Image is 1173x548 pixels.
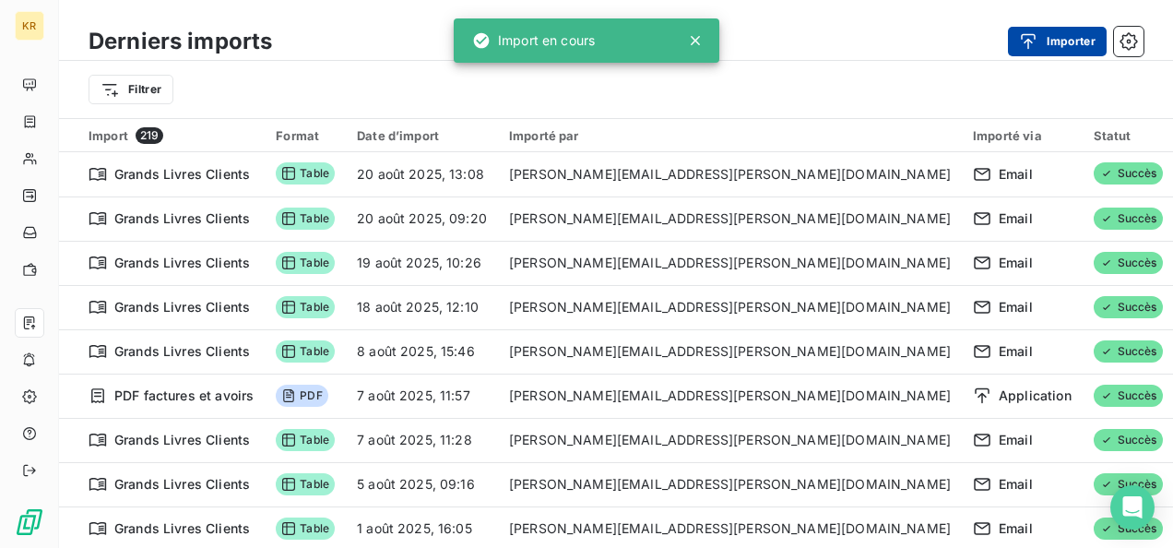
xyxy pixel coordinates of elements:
[999,209,1033,228] span: Email
[1094,296,1163,318] span: Succès
[276,128,335,143] div: Format
[89,25,272,58] h3: Derniers imports
[114,519,250,538] span: Grands Livres Clients
[346,418,498,462] td: 7 août 2025, 11:28
[346,152,498,197] td: 20 août 2025, 13:08
[1094,162,1163,185] span: Succès
[114,298,250,316] span: Grands Livres Clients
[1094,208,1163,230] span: Succès
[346,374,498,418] td: 7 août 2025, 11:57
[276,473,335,495] span: Table
[276,208,335,230] span: Table
[509,128,951,143] div: Importé par
[1094,385,1163,407] span: Succès
[346,197,498,241] td: 20 août 2025, 09:20
[999,165,1033,184] span: Email
[472,24,595,57] div: Import en cours
[114,431,250,449] span: Grands Livres Clients
[999,475,1033,494] span: Email
[276,385,327,407] span: PDF
[346,241,498,285] td: 19 août 2025, 10:26
[89,127,254,144] div: Import
[114,387,254,405] span: PDF factures et avoirs
[498,152,962,197] td: [PERSON_NAME][EMAIL_ADDRESS][PERSON_NAME][DOMAIN_NAME]
[276,429,335,451] span: Table
[498,329,962,374] td: [PERSON_NAME][EMAIL_ADDRESS][PERSON_NAME][DOMAIN_NAME]
[973,128,1072,143] div: Importé via
[276,340,335,363] span: Table
[1110,485,1155,530] div: Open Intercom Messenger
[346,329,498,374] td: 8 août 2025, 15:46
[15,11,44,41] div: KR
[1094,252,1163,274] span: Succès
[114,342,250,361] span: Grands Livres Clients
[276,252,335,274] span: Table
[1094,340,1163,363] span: Succès
[276,296,335,318] span: Table
[276,162,335,185] span: Table
[15,507,44,537] img: Logo LeanPay
[346,285,498,329] td: 18 août 2025, 12:10
[498,285,962,329] td: [PERSON_NAME][EMAIL_ADDRESS][PERSON_NAME][DOMAIN_NAME]
[89,75,173,104] button: Filtrer
[1094,473,1163,495] span: Succès
[999,387,1072,405] span: Application
[114,475,250,494] span: Grands Livres Clients
[114,165,250,184] span: Grands Livres Clients
[999,298,1033,316] span: Email
[999,519,1033,538] span: Email
[276,518,335,540] span: Table
[114,254,250,272] span: Grands Livres Clients
[1094,518,1163,540] span: Succès
[498,462,962,506] td: [PERSON_NAME][EMAIL_ADDRESS][PERSON_NAME][DOMAIN_NAME]
[498,197,962,241] td: [PERSON_NAME][EMAIL_ADDRESS][PERSON_NAME][DOMAIN_NAME]
[1094,429,1163,451] span: Succès
[999,254,1033,272] span: Email
[114,209,250,228] span: Grands Livres Clients
[357,128,487,143] div: Date d’import
[1094,128,1169,143] div: Statut
[346,462,498,506] td: 5 août 2025, 09:16
[498,418,962,462] td: [PERSON_NAME][EMAIL_ADDRESS][PERSON_NAME][DOMAIN_NAME]
[498,374,962,418] td: [PERSON_NAME][EMAIL_ADDRESS][PERSON_NAME][DOMAIN_NAME]
[999,342,1033,361] span: Email
[136,127,163,144] span: 219
[498,241,962,285] td: [PERSON_NAME][EMAIL_ADDRESS][PERSON_NAME][DOMAIN_NAME]
[999,431,1033,449] span: Email
[1008,27,1107,56] button: Importer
